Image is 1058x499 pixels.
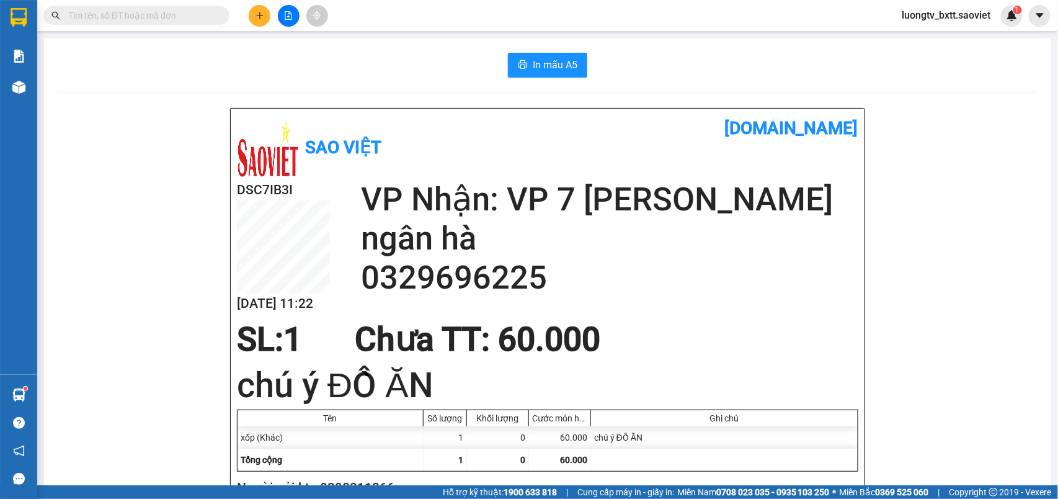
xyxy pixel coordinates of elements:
span: plus [256,11,264,20]
span: 1 [1015,6,1020,14]
span: message [13,473,25,485]
b: [DOMAIN_NAME] [724,118,858,138]
span: 1 [283,320,302,359]
strong: 0369 525 060 [876,487,929,497]
span: Cung cấp máy in - giấy in: [577,485,674,499]
button: plus [249,5,270,27]
img: logo-vxr [11,8,27,27]
span: | [938,485,940,499]
span: 60.000 [560,455,587,465]
span: ⚪️ [833,490,837,495]
div: 60.000 [529,426,591,449]
div: Ghi chú [594,413,855,423]
span: 1 [458,455,463,465]
h2: 0329696225 [361,258,858,297]
img: warehouse-icon [12,389,25,402]
button: file-add [278,5,300,27]
h2: Người gửi: kt - 0398211266 [237,478,853,498]
span: In mẫu A5 [533,57,577,73]
span: aim [313,11,321,20]
div: Số lượng [427,413,463,423]
button: caret-down [1029,5,1051,27]
span: luongtv_bxtt.saoviet [892,7,1001,23]
h2: VP Nhận: VP 7 [PERSON_NAME] [361,180,858,219]
h1: chú ý ĐỒ ĂN [237,361,858,410]
span: printer [518,60,528,71]
h2: ngân hà [361,219,858,258]
img: logo.jpg [237,118,299,180]
sup: 1 [24,387,27,390]
span: caret-down [1034,10,1046,21]
span: Hỗ trợ kỹ thuật: [443,485,557,499]
img: solution-icon [12,50,25,63]
span: Tổng cộng [241,455,282,465]
span: search [51,11,60,20]
button: printerIn mẫu A5 [508,53,587,78]
div: Chưa TT : 60.000 [347,321,608,358]
span: question-circle [13,417,25,429]
div: Tên [241,413,420,423]
span: Miền Nam [677,485,830,499]
span: SL: [237,320,283,359]
div: xốp (Khác) [238,426,424,449]
div: 1 [424,426,467,449]
span: copyright [989,488,998,497]
b: Sao Việt [305,137,381,158]
button: aim [306,5,328,27]
div: chú ý ĐỒ ĂN [591,426,858,449]
div: Khối lượng [470,413,525,423]
span: file-add [284,11,293,20]
span: | [566,485,568,499]
h2: DSC7IB3I [237,180,330,200]
strong: 1900 633 818 [504,487,557,497]
strong: 0708 023 035 - 0935 103 250 [716,487,830,497]
div: 0 [467,426,529,449]
span: notification [13,445,25,457]
span: Miền Bắc [840,485,929,499]
img: icon-new-feature [1007,10,1018,21]
input: Tìm tên, số ĐT hoặc mã đơn [68,9,215,22]
img: warehouse-icon [12,81,25,94]
span: 0 [520,455,525,465]
sup: 1 [1013,6,1022,14]
h2: [DATE] 11:22 [237,294,330,314]
div: Cước món hàng [532,413,587,423]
